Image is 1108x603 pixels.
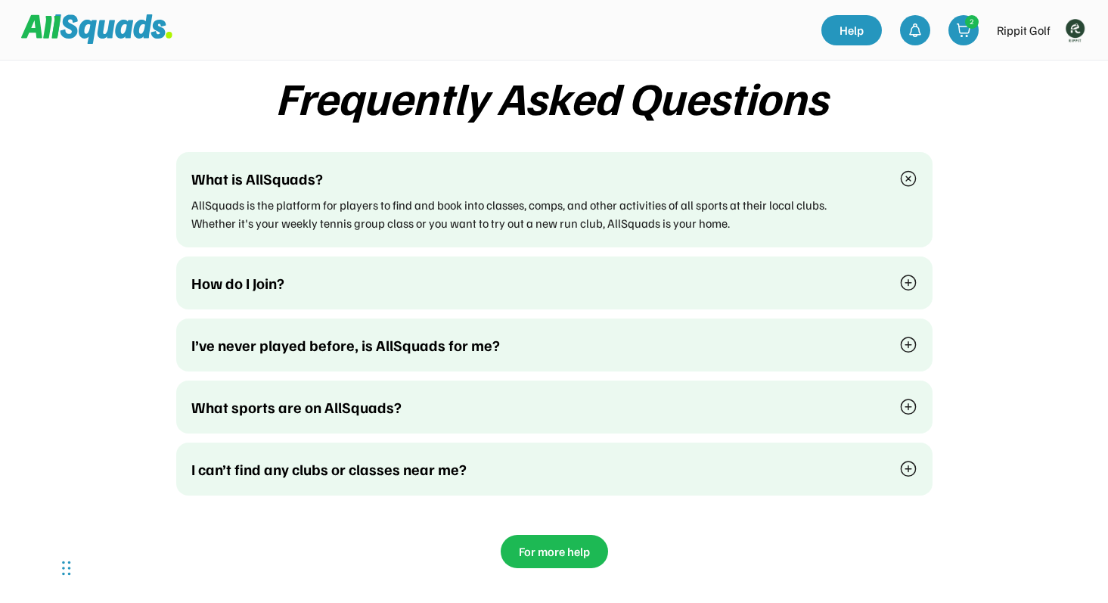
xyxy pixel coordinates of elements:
img: bell-03%20%281%29.svg [908,23,923,38]
div: I’ve never played before, is AllSquads for me? [191,334,881,356]
div: 2 [966,16,978,27]
div: What is AllSquads? [191,167,881,190]
div: What sports are on AllSquads? [191,396,881,418]
img: plus-circle%20%281%29.svg [899,398,917,416]
img: x-circle%20%281%29.svg [899,169,917,188]
img: plus-circle%20%281%29.svg [899,336,917,354]
div: Frequently Asked Questions [275,72,833,122]
div: How do I Join? [191,272,881,294]
div: Rippit Golf [997,21,1051,39]
img: plus-circle%20%281%29.svg [899,460,917,478]
button: For more help [501,535,608,568]
a: Help [821,15,882,45]
img: plus-circle%20%281%29.svg [899,274,917,292]
img: shopping-cart-01%20%281%29.svg [956,23,971,38]
img: Squad%20Logo.svg [21,14,172,43]
div: AllSquads is the platform for players to find and book into classes, comps, and other activities ... [191,196,845,232]
div: I can’t find any clubs or classes near me? [191,458,881,480]
img: Rippitlogov2_green.png [1060,15,1090,45]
